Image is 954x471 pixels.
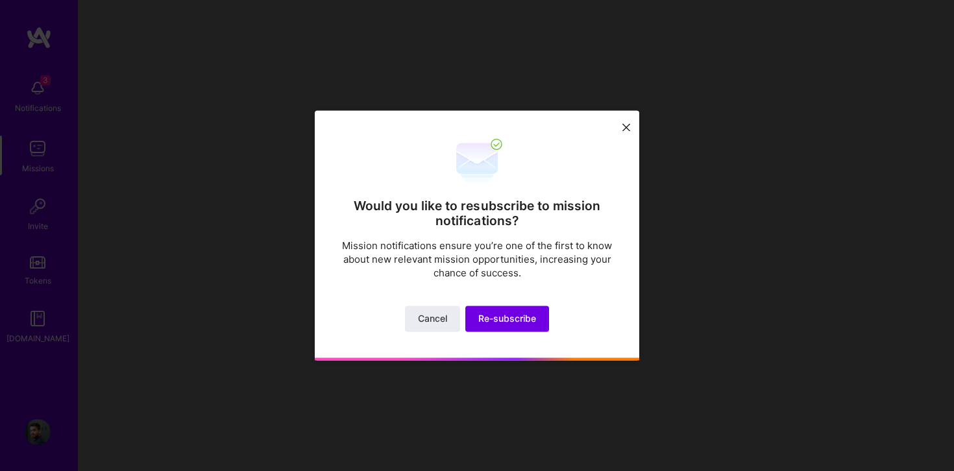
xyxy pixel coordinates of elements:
[341,199,613,228] h2: Would you like to resubscribe to mission notifications?
[418,313,447,326] span: Cancel
[341,239,613,280] p: Mission notifications ensure you’re one of the first to know about new relevant mission opportuni...
[622,123,630,131] i: icon Close
[478,313,536,326] span: Re-subscribe
[405,306,460,332] button: Cancel
[465,306,549,332] button: Re-subscribe
[451,136,503,188] img: re-subscribe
